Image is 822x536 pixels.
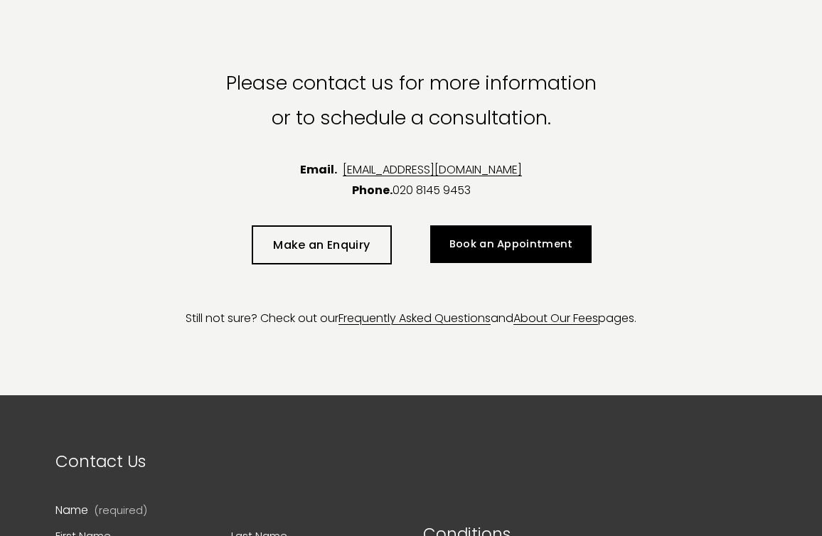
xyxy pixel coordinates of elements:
p: 020 8145 9453 [25,160,798,201]
strong: Email. [300,161,337,178]
a: Frequently Asked Questions [338,310,491,326]
p: Contact Us [55,447,399,476]
span: Name [55,500,88,521]
a: Book an Appointment [430,225,592,263]
a: s [592,310,598,326]
a: About Our Fee [513,310,592,326]
a: [EMAIL_ADDRESS][DOMAIN_NAME] [343,161,522,178]
a: Make an Enquiry [252,225,392,264]
p: Please contact us for more information or to schedule a consultation. [219,66,603,136]
p: Still not sure? Check out our and pages. [25,289,798,330]
strong: Phone. [352,182,393,198]
span: (required) [95,505,147,516]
